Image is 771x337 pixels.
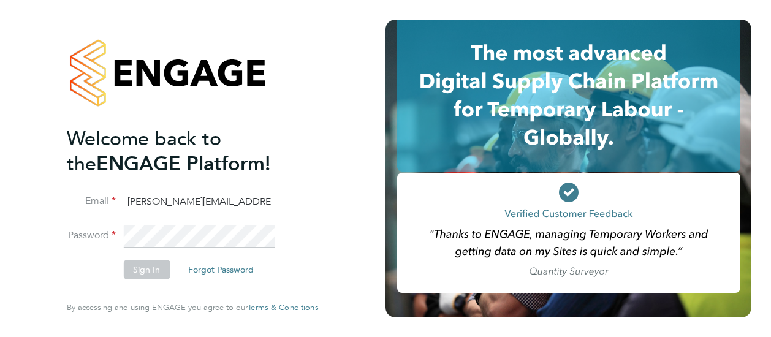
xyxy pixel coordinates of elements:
a: Terms & Conditions [248,303,318,312]
label: Password [67,229,116,242]
input: Enter your work email... [123,191,275,213]
span: Terms & Conditions [248,302,318,312]
button: Forgot Password [178,260,264,279]
label: Email [67,195,116,208]
span: By accessing and using ENGAGE you agree to our [67,302,318,312]
button: Sign In [123,260,170,279]
span: Welcome back to the [67,127,221,176]
h2: ENGAGE Platform! [67,126,306,176]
